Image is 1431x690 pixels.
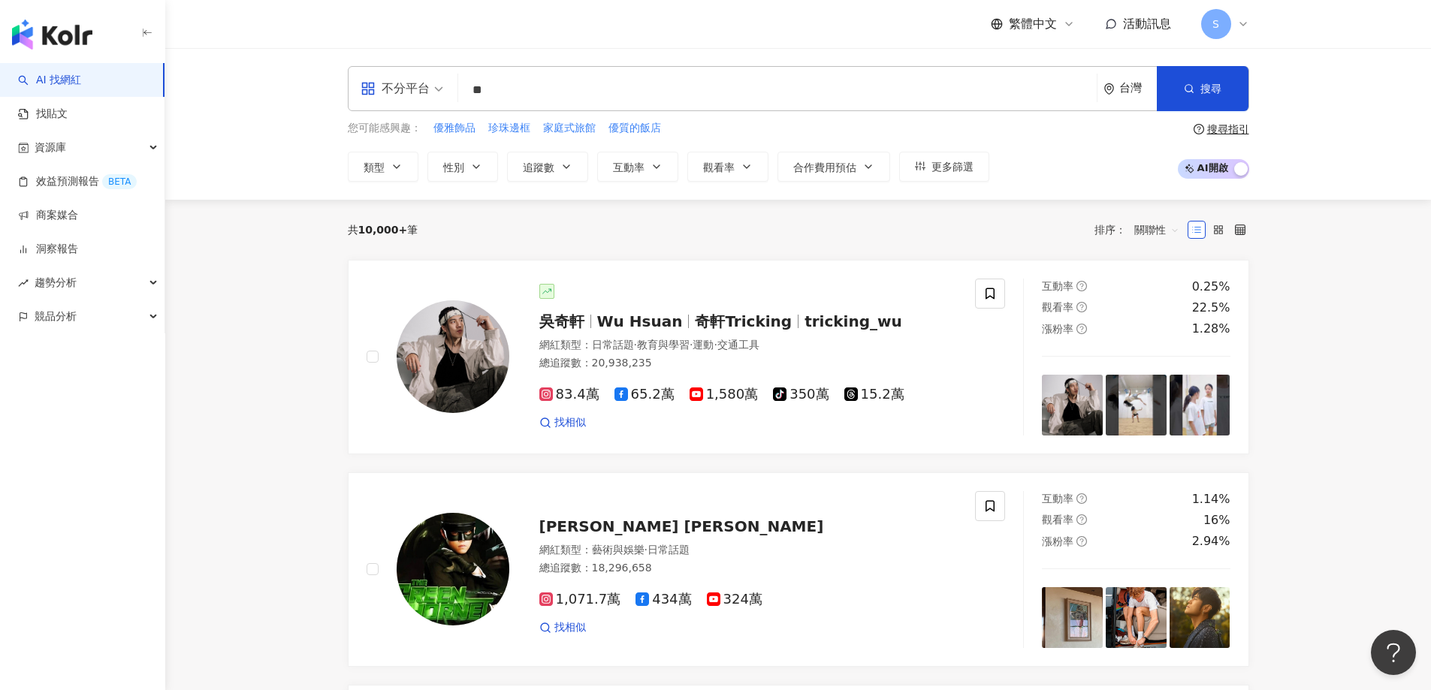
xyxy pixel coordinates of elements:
[1212,16,1219,32] span: S
[18,107,68,122] a: 找貼文
[707,592,762,607] span: 324萬
[35,266,77,300] span: 趨勢分析
[18,73,81,88] a: searchAI 找網紅
[1009,16,1057,32] span: 繁體中文
[539,415,586,430] a: 找相似
[608,121,661,136] span: 優質的飯店
[1194,124,1204,134] span: question-circle
[539,620,586,635] a: 找相似
[539,356,958,371] div: 總追蹤數 ： 20,938,235
[539,338,958,353] div: 網紅類型 ：
[1207,123,1249,135] div: 搜尋指引
[1076,514,1087,525] span: question-circle
[899,152,989,182] button: 更多篩選
[1134,218,1179,242] span: 關聯性
[433,121,475,136] span: 優雅飾品
[35,300,77,333] span: 競品分析
[714,339,717,351] span: ·
[687,152,768,182] button: 觀看率
[693,339,714,351] span: 運動
[1076,536,1087,547] span: question-circle
[433,120,476,137] button: 優雅飾品
[1042,375,1103,435] img: post-image
[1076,302,1087,312] span: question-circle
[539,387,599,402] span: 83.4萬
[361,77,430,101] div: 不分平台
[597,312,683,330] span: Wu Hsuan
[592,544,645,556] span: 藝術與娛樂
[1076,324,1087,334] span: question-circle
[348,121,421,136] span: 您可能感興趣：
[348,152,418,182] button: 類型
[1371,630,1416,675] iframe: Help Scout Beacon - Open
[690,339,693,351] span: ·
[608,120,662,137] button: 優質的飯店
[1076,281,1087,291] span: question-circle
[1106,587,1167,648] img: post-image
[539,517,824,535] span: [PERSON_NAME] [PERSON_NAME]
[645,544,648,556] span: ·
[1192,321,1230,337] div: 1.28%
[507,152,588,182] button: 追蹤數
[793,161,856,173] span: 合作費用預估
[397,300,509,413] img: KOL Avatar
[1042,323,1073,335] span: 漲粉率
[348,260,1249,454] a: KOL Avatar吳奇軒Wu Hsuan奇軒Trickingtricking_wu網紅類型：日常話題·教育與學習·運動·交通工具總追蹤數：20,938,23583.4萬65.2萬1,580萬3...
[805,312,902,330] span: tricking_wu
[523,161,554,173] span: 追蹤數
[1192,533,1230,550] div: 2.94%
[1170,587,1230,648] img: post-image
[635,592,691,607] span: 434萬
[1076,493,1087,504] span: question-circle
[1192,279,1230,295] div: 0.25%
[358,224,408,236] span: 10,000+
[703,161,735,173] span: 觀看率
[717,339,759,351] span: 交通工具
[12,20,92,50] img: logo
[18,242,78,257] a: 洞察報告
[1042,535,1073,547] span: 漲粉率
[1094,218,1188,242] div: 排序：
[1042,301,1073,313] span: 觀看率
[634,339,637,351] span: ·
[648,544,690,556] span: 日常話題
[397,513,509,625] img: KOL Avatar
[1042,587,1103,648] img: post-image
[592,339,634,351] span: 日常話題
[488,121,530,136] span: 珍珠邊框
[539,312,584,330] span: 吳奇軒
[637,339,690,351] span: 教育與學習
[931,161,974,173] span: 更多篩選
[1042,514,1073,526] span: 觀看率
[35,131,66,164] span: 資源庫
[443,161,464,173] span: 性別
[542,120,596,137] button: 家庭式旅館
[1170,375,1230,435] img: post-image
[613,161,645,173] span: 互動率
[543,121,596,136] span: 家庭式旅館
[488,120,531,137] button: 珍珠邊框
[614,387,675,402] span: 65.2萬
[539,561,958,576] div: 總追蹤數 ： 18,296,658
[1123,17,1171,31] span: 活動訊息
[539,592,621,607] span: 1,071.7萬
[18,174,137,189] a: 效益預測報告BETA
[777,152,890,182] button: 合作費用預估
[1103,83,1115,95] span: environment
[844,387,904,402] span: 15.2萬
[1106,375,1167,435] img: post-image
[427,152,498,182] button: 性別
[1042,493,1073,505] span: 互動率
[361,81,376,96] span: appstore
[1192,300,1230,316] div: 22.5%
[695,312,792,330] span: 奇軒Tricking
[1157,66,1248,111] button: 搜尋
[18,208,78,223] a: 商案媒合
[554,620,586,635] span: 找相似
[348,472,1249,667] a: KOL Avatar[PERSON_NAME] [PERSON_NAME]網紅類型：藝術與娛樂·日常話題總追蹤數：18,296,6581,071.7萬434萬324萬找相似互動率question...
[364,161,385,173] span: 類型
[18,278,29,288] span: rise
[539,543,958,558] div: 網紅類型 ：
[348,224,418,236] div: 共 筆
[690,387,759,402] span: 1,580萬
